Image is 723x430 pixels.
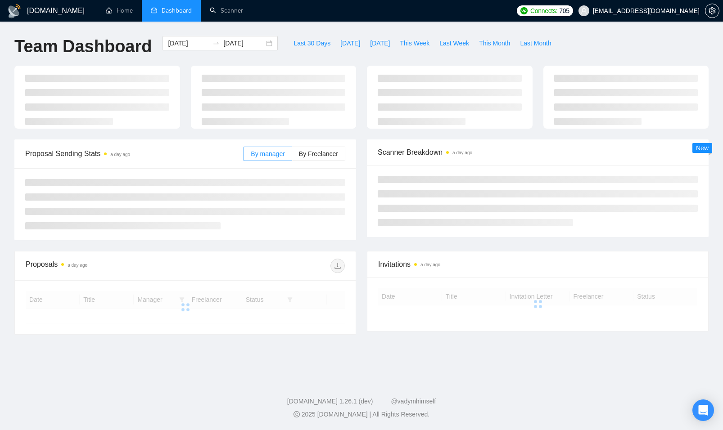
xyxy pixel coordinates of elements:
[14,36,152,57] h1: Team Dashboard
[251,150,285,157] span: By manager
[581,8,587,14] span: user
[151,7,157,13] span: dashboard
[705,7,719,14] a: setting
[223,38,264,48] input: End date
[434,36,474,50] button: Last Week
[335,36,365,50] button: [DATE]
[559,6,569,16] span: 705
[294,411,300,417] span: copyright
[168,38,209,48] input: Start date
[370,38,390,48] span: [DATE]
[474,36,515,50] button: This Month
[378,259,697,270] span: Invitations
[479,38,510,48] span: This Month
[420,262,440,267] time: a day ago
[520,7,528,14] img: upwork-logo.png
[515,36,556,50] button: Last Month
[289,36,335,50] button: Last 30 Days
[395,36,434,50] button: This Week
[696,144,709,152] span: New
[106,7,133,14] a: homeHome
[110,152,130,157] time: a day ago
[692,399,714,421] div: Open Intercom Messenger
[520,38,551,48] span: Last Month
[162,7,192,14] span: Dashboard
[439,38,469,48] span: Last Week
[68,263,87,268] time: a day ago
[287,398,373,405] a: [DOMAIN_NAME] 1.26.1 (dev)
[365,36,395,50] button: [DATE]
[212,40,220,47] span: to
[391,398,436,405] a: @vadymhimself
[378,147,698,158] span: Scanner Breakdown
[705,4,719,18] button: setting
[7,4,22,18] img: logo
[400,38,429,48] span: This Week
[452,150,472,155] time: a day ago
[530,6,557,16] span: Connects:
[294,38,330,48] span: Last 30 Days
[299,150,338,157] span: By Freelancer
[25,148,244,159] span: Proposal Sending Stats
[210,7,243,14] a: searchScanner
[26,259,185,273] div: Proposals
[212,40,220,47] span: swap-right
[7,410,716,419] div: 2025 [DOMAIN_NAME] | All Rights Reserved.
[340,38,360,48] span: [DATE]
